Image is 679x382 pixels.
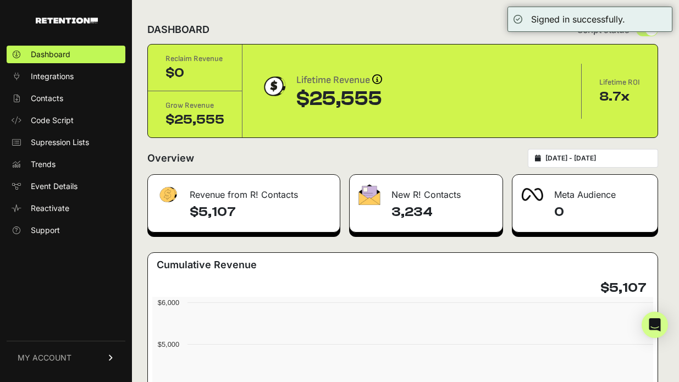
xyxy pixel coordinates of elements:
[7,134,125,151] a: Supression Lists
[512,175,658,208] div: Meta Audience
[31,159,56,170] span: Trends
[31,225,60,236] span: Support
[7,156,125,173] a: Trends
[7,222,125,239] a: Support
[147,151,194,166] h2: Overview
[554,203,649,221] h4: 0
[7,341,125,374] a: MY ACCOUNT
[7,68,125,85] a: Integrations
[7,178,125,195] a: Event Details
[521,188,543,201] img: fa-meta-2f981b61bb99beabf952f7030308934f19ce035c18b003e963880cc3fabeebb7.png
[296,73,382,88] div: Lifetime Revenue
[157,257,257,273] h3: Cumulative Revenue
[31,93,63,104] span: Contacts
[147,22,209,37] h2: DASHBOARD
[260,73,288,100] img: dollar-coin-05c43ed7efb7bc0c12610022525b4bbbb207c7efeef5aecc26f025e68dcafac9.png
[165,64,224,82] div: $0
[31,137,89,148] span: Supression Lists
[165,100,224,111] div: Grow Revenue
[358,184,380,205] img: fa-envelope-19ae18322b30453b285274b1b8af3d052b27d846a4fbe8435d1a52b978f639a2.png
[7,46,125,63] a: Dashboard
[642,312,668,338] div: Open Intercom Messenger
[148,175,340,208] div: Revenue from R! Contacts
[531,13,625,26] div: Signed in successfully.
[158,298,179,307] text: $6,000
[36,18,98,24] img: Retention.com
[190,203,331,221] h4: $5,107
[600,279,647,297] h4: $5,107
[31,181,78,192] span: Event Details
[31,115,74,126] span: Code Script
[158,340,179,348] text: $5,000
[165,111,224,129] div: $25,555
[7,200,125,217] a: Reactivate
[31,49,70,60] span: Dashboard
[350,175,503,208] div: New R! Contacts
[157,184,179,206] img: fa-dollar-13500eef13a19c4ab2b9ed9ad552e47b0d9fc28b02b83b90ba0e00f96d6372e9.png
[7,112,125,129] a: Code Script
[599,77,640,88] div: Lifetime ROI
[31,71,74,82] span: Integrations
[296,88,382,110] div: $25,555
[599,88,640,106] div: 8.7x
[7,90,125,107] a: Contacts
[391,203,494,221] h4: 3,234
[165,53,224,64] div: Reclaim Revenue
[18,352,71,363] span: MY ACCOUNT
[31,203,69,214] span: Reactivate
